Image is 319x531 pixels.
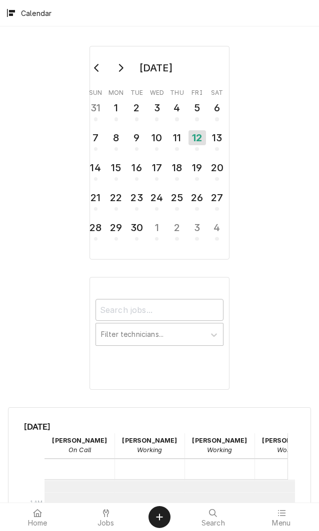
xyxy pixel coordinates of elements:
div: 19 [189,160,205,175]
div: 15 [108,160,124,175]
div: 25 [169,190,185,205]
div: 9 [129,130,144,145]
div: Calendar Day Picker [89,46,229,260]
div: Calendar Filters [95,289,223,356]
div: 29 [108,220,124,235]
th: Thursday [167,85,187,97]
span: Search [201,519,225,527]
span: Menu [272,519,290,527]
div: 3 [189,220,205,235]
div: 27 [209,190,225,205]
strong: [PERSON_NAME] [122,437,177,444]
em: Working [137,446,162,454]
em: Working [207,446,232,454]
div: Chris Lynch - On Call [44,433,114,458]
div: 24 [149,190,164,205]
a: Home [4,505,71,529]
div: 18 [169,160,185,175]
div: 2 [169,220,185,235]
th: Saturday [207,85,227,97]
div: 1 [149,220,164,235]
strong: [PERSON_NAME] [262,437,317,444]
a: Search [179,505,247,529]
div: 4 [209,220,225,235]
span: Jobs [97,519,114,527]
div: 14 [88,160,103,175]
button: Create Object [148,506,170,528]
div: 16 [129,160,144,175]
div: 7 [88,130,103,145]
a: Jobs [72,505,140,529]
div: 20 [209,160,225,175]
div: Izaia Bain - Working [114,433,184,458]
th: Friday [187,85,207,97]
em: Working [277,446,302,454]
div: Calendar Filters [89,277,229,390]
div: 23 [129,190,144,205]
div: [DATE] [136,59,176,76]
div: 31 [88,100,103,115]
div: 28 [88,220,103,235]
span: Home [28,519,47,527]
div: 10 [149,130,164,145]
div: 13 [209,130,225,145]
div: 4 [169,100,185,115]
em: On Call [68,446,91,454]
th: Monday [105,85,126,97]
button: Go to previous month [87,60,107,76]
div: 30 [129,220,144,235]
div: 11 [169,130,185,145]
div: 22 [108,190,124,205]
div: 26 [189,190,205,205]
div: 21 [88,190,103,205]
div: 2 [129,100,144,115]
div: 17 [149,160,164,175]
span: 1 AM [28,499,45,507]
th: Sunday [85,85,105,97]
th: Wednesday [147,85,167,97]
div: 5 [189,100,205,115]
button: Go to next month [110,60,130,76]
div: 1 [108,100,124,115]
div: 6 [209,100,225,115]
span: [DATE] [24,420,294,433]
div: 8 [108,130,124,145]
div: 3 [149,100,164,115]
div: James Bain - Working [184,433,254,458]
a: Menu [248,505,315,529]
th: Tuesday [127,85,147,97]
div: 12 [188,130,206,145]
strong: [PERSON_NAME] [52,437,107,444]
input: Search jobs... [95,299,223,321]
strong: [PERSON_NAME] [192,437,247,444]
